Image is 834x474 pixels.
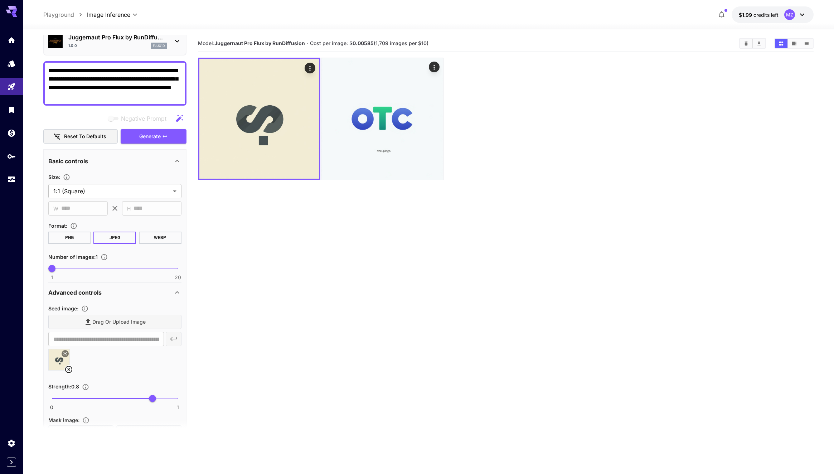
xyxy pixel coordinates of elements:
span: Negative prompts are not compatible with the selected model. [107,114,172,123]
span: H [127,204,131,213]
button: Expand sidebar [7,458,16,467]
div: API Keys [7,152,16,161]
div: Actions [304,63,315,73]
img: 2Q== [321,58,443,180]
div: Actions [429,62,440,72]
span: Generate [139,132,161,141]
span: Cost per image: $ (1,709 images per $10) [310,40,428,46]
div: Playground [7,82,16,91]
button: Show images in video view [788,39,800,48]
button: Upload a reference image to guide the result. This is needed for Image-to-Image or Inpainting. Su... [78,305,91,312]
b: Juggernaut Pro Flux by RunDiffusion [214,40,305,46]
span: Number of images : 1 [48,254,98,260]
div: Show images in grid viewShow images in video viewShow images in list view [774,38,814,49]
button: Upload a mask image to define the area to edit, or use the Mask Editor to create one from your se... [79,417,92,424]
span: Mask image : [48,417,79,423]
div: Home [7,36,16,45]
p: · [306,39,308,48]
button: Control the influence of the seedImage in the generated output [79,383,92,391]
span: Image Inference [87,10,130,19]
button: Reset to defaults [43,129,118,144]
b: 0.00585 [353,40,374,46]
button: Download All [753,39,765,48]
span: Seed image : [48,305,78,311]
button: $1.9902MZ [732,6,814,23]
button: Specify how many images to generate in a single request. Each image generation will be charged se... [98,253,111,261]
div: Models [7,59,16,68]
div: Clear ImagesDownload All [739,38,766,49]
img: 2Q== [199,59,319,179]
div: Seed Image is required! [48,416,181,460]
button: Adjust the dimensions of the generated image by specifying its width and height in pixels, or sel... [60,174,73,181]
div: Library [7,105,16,114]
div: Advanced controls [48,284,181,301]
div: Usage [7,175,16,184]
span: 1 [51,274,53,281]
div: Wallet [7,129,16,137]
div: MZ [784,9,795,20]
div: $1.9902 [739,11,779,19]
button: Choose the file format for the output image. [67,222,80,229]
button: PNG [48,232,91,244]
button: Show images in grid view [775,39,787,48]
a: Playground [43,10,74,19]
button: WEBP [139,232,181,244]
span: Negative Prompt [121,114,166,123]
p: 1.0.0 [68,43,77,48]
div: Basic controls [48,153,181,170]
div: Juggernaut Pro Flux by RunDiffu...1.0.0flux1d [48,30,181,52]
p: flux1d [153,43,165,48]
p: Juggernaut Pro Flux by RunDiffu... [68,33,167,42]
span: credits left [753,12,779,18]
span: Format : [48,223,67,229]
span: Size : [48,174,60,180]
button: Generate [121,129,186,144]
div: Settings [7,439,16,448]
p: Basic controls [48,157,88,165]
span: 1:1 (Square) [53,187,170,195]
span: 0 [50,404,53,411]
nav: breadcrumb [43,10,87,19]
span: 20 [175,274,181,281]
span: 1 [177,404,179,411]
button: Clear Images [740,39,752,48]
p: Advanced controls [48,288,102,297]
span: Strength : 0.8 [48,383,79,390]
span: W [53,204,58,213]
span: $1.99 [739,12,753,18]
button: JPEG [93,232,136,244]
span: Model: [198,40,305,46]
button: Show images in list view [800,39,813,48]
